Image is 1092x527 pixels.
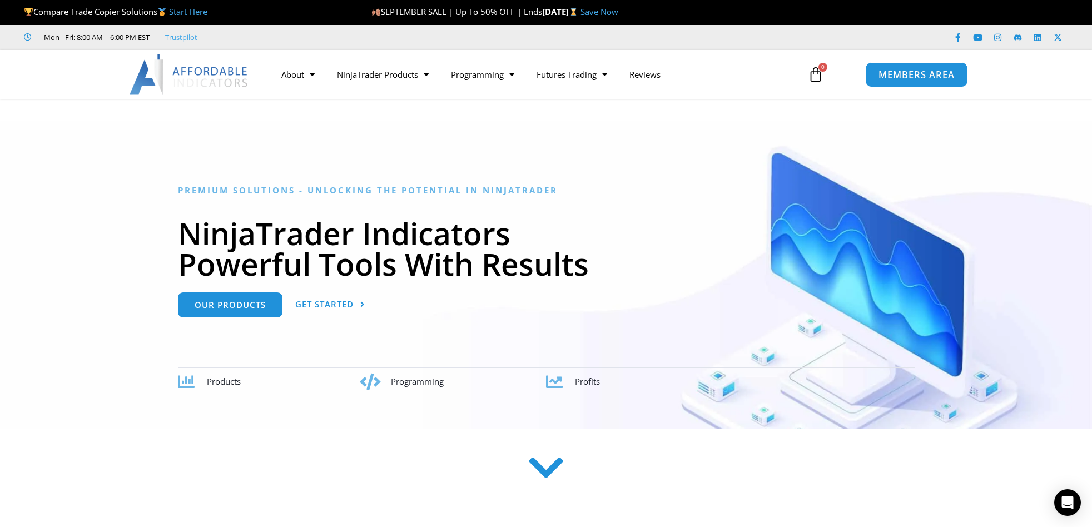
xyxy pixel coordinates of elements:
nav: Menu [270,62,795,87]
div: Open Intercom Messenger [1054,489,1081,516]
span: MEMBERS AREA [878,70,954,79]
a: Start Here [169,6,207,17]
span: SEPTEMBER SALE | Up To 50% OFF | Ends [371,6,542,17]
span: 0 [818,63,827,72]
img: 🥇 [158,8,166,16]
a: Reviews [618,62,672,87]
strong: [DATE] [542,6,580,17]
a: MEMBERS AREA [865,62,967,87]
span: Mon - Fri: 8:00 AM – 6:00 PM EST [41,31,150,44]
span: Our Products [195,301,266,309]
img: 🏆 [24,8,33,16]
a: Get Started [295,292,365,317]
a: 0 [791,58,840,91]
span: Profits [575,376,600,387]
a: Trustpilot [165,31,197,44]
img: 🍂 [372,8,380,16]
a: NinjaTrader Products [326,62,440,87]
a: Programming [440,62,525,87]
h1: NinjaTrader Indicators Powerful Tools With Results [178,218,915,279]
a: Our Products [178,292,282,317]
span: Products [207,376,241,387]
a: About [270,62,326,87]
span: Compare Trade Copier Solutions [24,6,207,17]
a: Futures Trading [525,62,618,87]
img: ⌛ [569,8,578,16]
span: Programming [391,376,444,387]
a: Save Now [580,6,618,17]
h6: Premium Solutions - Unlocking the Potential in NinjaTrader [178,185,915,196]
img: LogoAI | Affordable Indicators – NinjaTrader [130,54,249,95]
span: Get Started [295,300,354,309]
